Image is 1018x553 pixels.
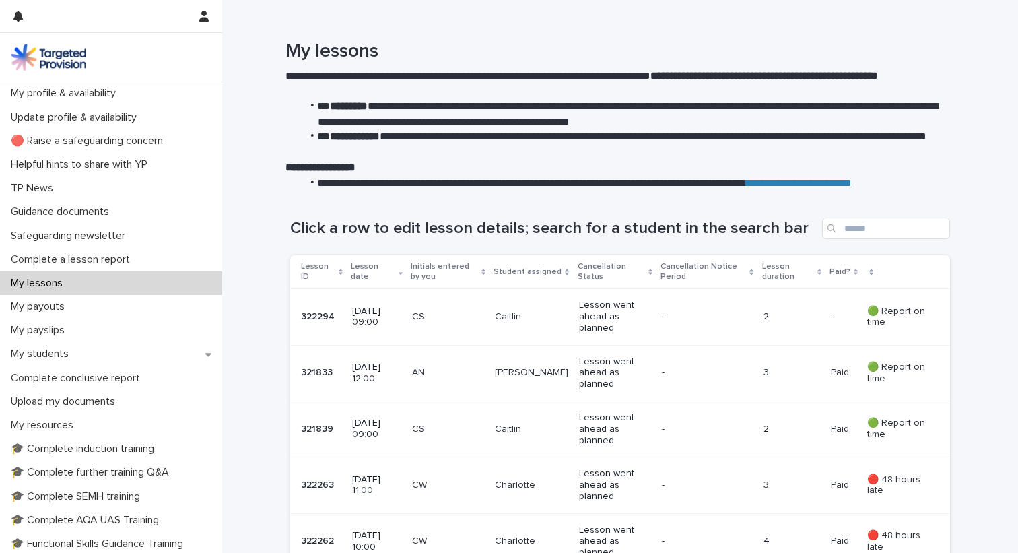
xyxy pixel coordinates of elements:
[662,311,737,323] p: -
[412,535,484,547] p: CW
[5,111,147,124] p: Update profile & availability
[352,418,401,441] p: [DATE] 09:00
[5,372,151,385] p: Complete conclusive report
[762,259,814,284] p: Lesson duration
[5,277,73,290] p: My lessons
[352,362,401,385] p: [DATE] 12:00
[5,419,84,432] p: My resources
[579,468,651,502] p: Lesson went ahead as planned
[867,530,928,553] p: 🔴 48 hours late
[831,477,852,491] p: Paid
[412,367,484,379] p: AN
[290,345,950,401] tr: 321833321833 [DATE] 12:00AN[PERSON_NAME]Lesson went ahead as planned-3PaidPaid 🟢 Report on time
[579,356,651,390] p: Lesson went ahead as planned
[662,424,737,435] p: -
[301,533,337,547] p: 322262
[495,311,568,323] p: Caitlin
[5,443,165,455] p: 🎓 Complete induction training
[412,311,484,323] p: CS
[301,259,335,284] p: Lesson ID
[5,182,64,195] p: TP News
[290,457,950,513] tr: 322263322263 [DATE] 11:00CWCharlotteLesson went ahead as planned-3PaidPaid 🔴 48 hours late
[5,87,127,100] p: My profile & availability
[831,364,852,379] p: Paid
[301,364,335,379] p: 321833
[5,300,75,313] p: My payouts
[495,480,568,491] p: Charlotte
[763,480,821,491] p: 3
[352,474,401,497] p: [DATE] 11:00
[411,259,478,284] p: Initials entered by you
[352,306,401,329] p: [DATE] 09:00
[662,480,737,491] p: -
[5,324,75,337] p: My payslips
[822,218,950,239] input: Search
[831,533,852,547] p: Paid
[579,412,651,446] p: Lesson went ahead as planned
[495,367,568,379] p: [PERSON_NAME]
[5,135,174,148] p: 🔴 Raise a safeguarding concern
[662,535,737,547] p: -
[412,480,484,491] p: CW
[867,306,928,329] p: 🟢 Report on time
[578,259,645,284] p: Cancellation Status
[867,418,928,441] p: 🟢 Report on time
[11,44,86,71] img: M5nRWzHhSzIhMunXDL62
[579,300,651,333] p: Lesson went ahead as planned
[5,348,79,360] p: My students
[5,538,194,550] p: 🎓 Functional Skills Guidance Training
[831,308,836,323] p: -
[301,308,337,323] p: 322294
[412,424,484,435] p: CS
[5,253,141,266] p: Complete a lesson report
[763,424,821,435] p: 2
[763,535,821,547] p: 4
[763,311,821,323] p: 2
[829,265,850,280] p: Paid?
[301,477,337,491] p: 322263
[867,474,928,497] p: 🔴 48 hours late
[301,421,336,435] p: 321839
[290,289,950,345] tr: 322294322294 [DATE] 09:00CSCaitlinLesson went ahead as planned-2-- 🟢 Report on time
[352,530,401,553] p: [DATE] 10:00
[662,367,737,379] p: -
[5,490,151,503] p: 🎓 Complete SEMH training
[5,158,158,171] p: Helpful hints to share with YP
[763,367,821,379] p: 3
[660,259,746,284] p: Cancellation Notice Period
[285,40,945,63] h1: My lessons
[831,421,852,435] p: Paid
[5,395,126,408] p: Upload my documents
[495,424,568,435] p: Caitlin
[867,362,928,385] p: 🟢 Report on time
[5,466,180,479] p: 🎓 Complete further training Q&A
[5,230,136,242] p: Safeguarding newsletter
[5,514,170,527] p: 🎓 Complete AQA UAS Training
[290,219,817,238] h1: Click a row to edit lesson details; search for a student in the search bar
[495,535,568,547] p: Charlotte
[290,401,950,457] tr: 321839321839 [DATE] 09:00CSCaitlinLesson went ahead as planned-2PaidPaid 🟢 Report on time
[5,205,120,218] p: Guidance documents
[351,259,395,284] p: Lesson date
[494,265,562,280] p: Student assigned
